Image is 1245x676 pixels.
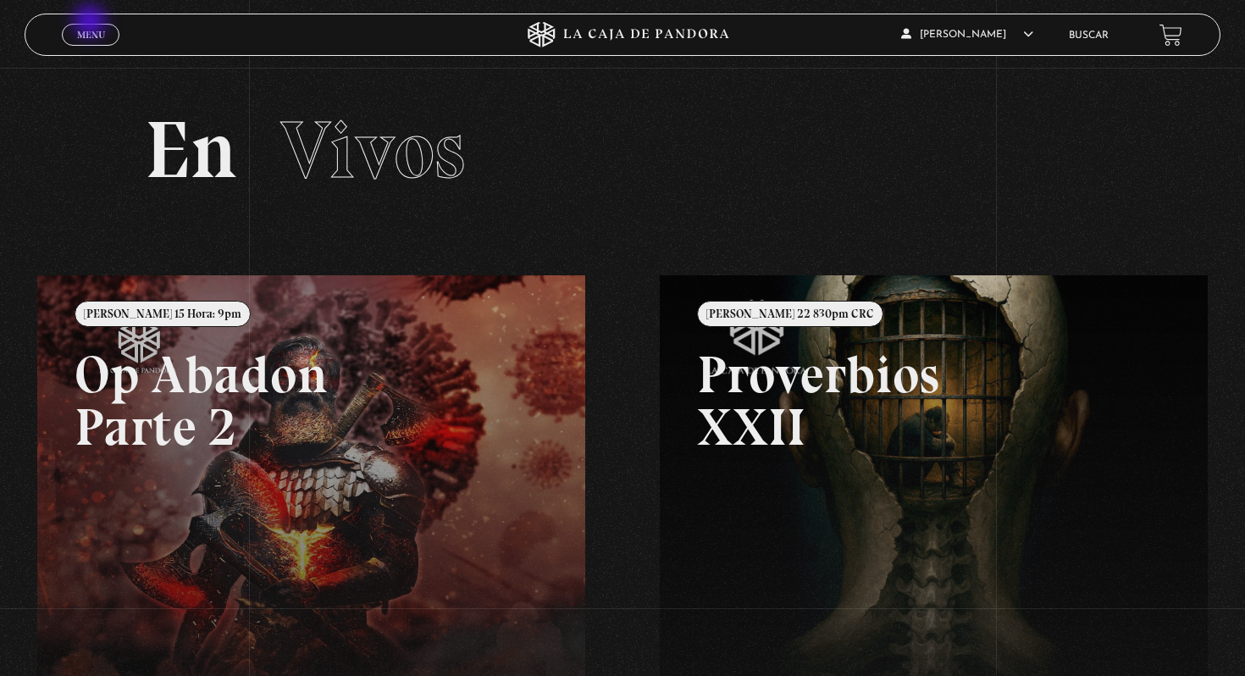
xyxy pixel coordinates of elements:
[901,30,1033,40] span: [PERSON_NAME]
[77,30,105,40] span: Menu
[1159,23,1182,46] a: View your shopping cart
[71,44,111,56] span: Cerrar
[145,110,1101,191] h2: En
[1069,30,1109,41] a: Buscar
[280,102,465,198] span: Vivos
